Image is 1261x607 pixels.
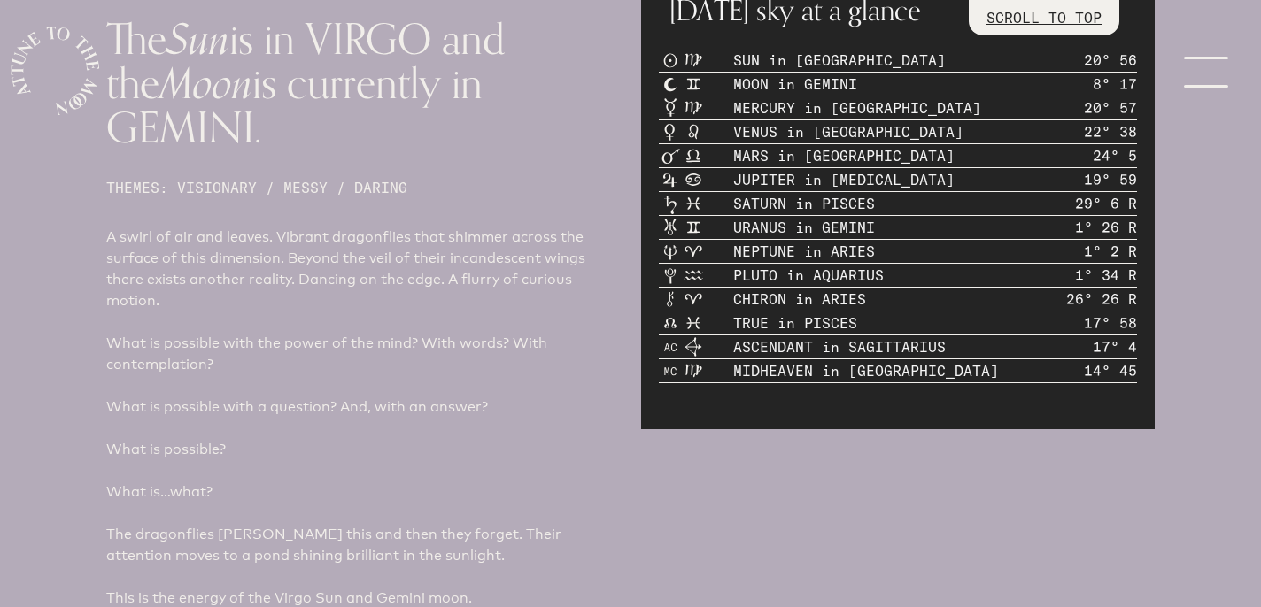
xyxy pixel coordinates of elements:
[106,396,620,418] p: What is possible with a question? And, with an answer?
[1084,360,1137,381] p: 14° 45
[733,121,963,142] p: VENUS in [GEOGRAPHIC_DATA]
[1084,50,1137,71] p: 20° 56
[986,7,1102,28] p: SCROLL TO TOP
[733,193,875,214] p: SATURN in PISCES
[106,481,620,503] p: What is…what?
[106,227,620,311] p: A swirl of air and leaves. Vibrant dragonflies that shimmer across the surface of this dimension....
[159,50,252,119] span: Moon
[1084,97,1137,119] p: 20° 57
[106,439,620,460] p: What is possible?
[106,18,620,149] h1: The is in VIRGO and the is currently in GEMINI.
[1093,336,1137,357] p: 17° 4
[733,336,946,357] p: ASCENDANT in SAGITTARIUS
[1066,288,1137,310] p: 26° 26 R
[733,360,999,381] p: MIDHEAVEN in [GEOGRAPHIC_DATA]
[1084,312,1137,334] p: 17° 58
[1093,73,1137,95] p: 8° 17
[1075,265,1137,286] p: 1° 34 R
[106,177,620,198] div: THEMES: VISIONARY / MESSY / DARING
[1084,121,1137,142] p: 22° 38
[733,73,857,95] p: MOON in GEMINI
[733,265,884,286] p: PLUTO in AQUARIUS
[106,524,620,566] p: The dragonflies [PERSON_NAME] this and then they forget. Their attention moves to a pond shining ...
[733,217,875,238] p: URANUS in GEMINI
[106,333,620,375] p: What is possible with the power of the mind? With words? With contemplation?
[1084,241,1137,262] p: 1° 2 R
[733,50,946,71] p: SUN in [GEOGRAPHIC_DATA]
[733,241,875,262] p: NEPTUNE in ARIES
[166,5,229,75] span: Sun
[1075,217,1137,238] p: 1° 26 R
[1093,145,1137,166] p: 24° 5
[733,169,955,190] p: JUPITER in [MEDICAL_DATA]
[1075,193,1137,214] p: 29° 6 R
[733,312,857,334] p: TRUE in PISCES
[1084,169,1137,190] p: 19° 59
[733,288,866,310] p: CHIRON in ARIES
[733,145,955,166] p: MARS in [GEOGRAPHIC_DATA]
[733,97,981,119] p: MERCURY in [GEOGRAPHIC_DATA]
